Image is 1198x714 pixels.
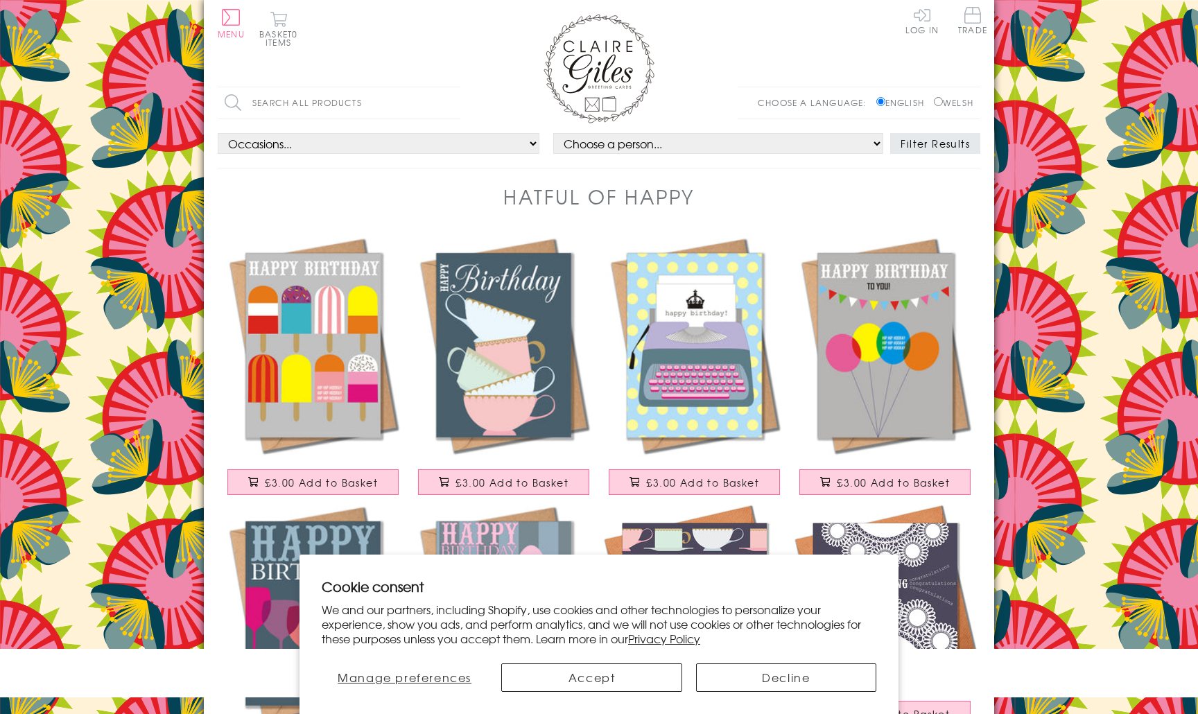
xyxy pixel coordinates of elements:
input: English [876,97,885,106]
button: £3.00 Add to Basket [227,469,399,495]
button: Decline [696,663,876,692]
img: Birthday Card, Tea Cups, Happy Birthday [408,232,599,458]
label: English [876,96,931,109]
button: Menu [218,9,245,38]
img: Wedding Card, Doilies, Wedding Congratulations [790,500,980,690]
h2: Cookie consent [322,577,876,596]
p: We and our partners, including Shopify, use cookies and other technologies to personalize your ex... [322,602,876,645]
button: Filter Results [890,133,980,154]
span: £3.00 Add to Basket [646,476,759,489]
a: Birthday Card, Ice Lollies, Happy Birthday £3.00 Add to Basket [218,232,408,472]
input: Search all products [218,87,460,119]
span: £3.00 Add to Basket [265,476,378,489]
a: Trade [958,7,987,37]
img: Claire Giles Greetings Cards [544,14,654,123]
button: £3.00 Add to Basket [418,469,590,495]
button: £3.00 Add to Basket [799,469,971,495]
a: Birthday Card, Balloons, Happy Birthday To You! £3.00 Add to Basket [790,232,980,472]
a: Log In [905,7,939,34]
img: Birthday Card, Typewriter, Happy Birthday [599,232,790,458]
span: Trade [958,7,987,34]
span: Menu [218,28,245,40]
button: Accept [501,663,682,692]
button: Manage preferences [322,663,487,692]
span: £3.00 Add to Basket [455,476,568,489]
img: Birthday Card, Balloons, Happy Birthday To You! [790,232,980,458]
a: Birthday Card, Typewriter, Happy Birthday £3.00 Add to Basket [599,232,790,472]
a: Birthday Card, Tea Cups, Happy Birthday £3.00 Add to Basket [408,232,599,472]
input: Search [446,87,460,119]
img: Birthday Card, Ice Lollies, Happy Birthday [218,232,408,458]
button: £3.00 Add to Basket [609,469,781,495]
button: Basket0 items [259,11,297,46]
h1: Hatful of Happy [503,182,695,211]
span: Manage preferences [338,669,471,686]
input: Welsh [934,97,943,106]
img: Birthday Card, Tea Cups, Happy Birthday [599,500,790,690]
span: 0 items [266,28,297,49]
label: Welsh [934,96,973,109]
span: £3.00 Add to Basket [837,476,950,489]
p: Choose a language: [758,96,874,109]
a: Privacy Policy [628,630,700,647]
